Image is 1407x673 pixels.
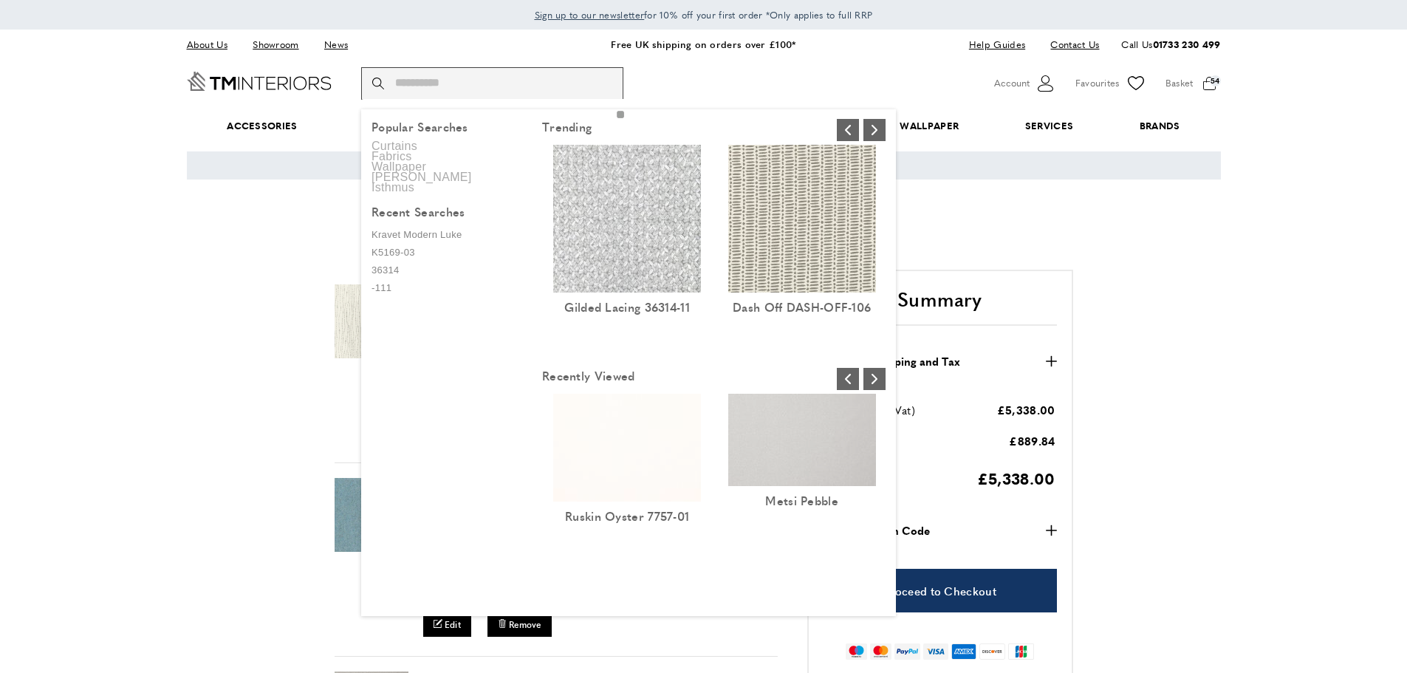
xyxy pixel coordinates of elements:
a: Denali 4192-1111 [335,348,408,361]
a: Contact Us [1039,35,1099,55]
img: discover [979,643,1005,660]
span: Accessories [194,103,330,148]
p: Call Us [1121,37,1220,52]
img: maestro [846,643,867,660]
a: Favourites [1075,72,1147,95]
span: for 10% off your first order *Only applies to full RRP [535,8,873,21]
a: Proceed to Checkout [824,569,1057,612]
a: About Us [187,35,239,55]
img: american-express [951,643,977,660]
a: Free UK shipping on orders over £100* [611,37,795,51]
a: Help Guides [958,35,1036,55]
a: Services [992,103,1106,148]
img: Denali 4192-1111 [335,284,408,358]
img: mastercard [870,643,891,660]
a: News [313,35,359,55]
a: Fabrics [330,103,438,148]
img: jcb [1008,643,1034,660]
button: Customer Account [994,72,1057,95]
h2: Summary [824,286,1057,326]
button: Estimate Shipping and Tax [824,352,1057,370]
span: Remove [509,618,541,631]
button: Search [372,67,387,100]
img: Montrose Melton MON004 [335,478,408,552]
button: Remove Montrose Melton MON004 [487,612,552,637]
button: Apply Coupon Code [824,522,1057,539]
a: Montrose Melton MON004 [335,542,408,554]
img: visa [923,643,948,660]
a: Brands [1106,103,1213,148]
span: Edit [445,618,461,631]
a: Go to Home page [187,72,332,91]
span: £5,338.00 [997,402,1055,417]
span: Sign up to our newsletter [535,8,645,21]
span: £889.84 [1009,433,1055,448]
span: Account [994,75,1030,91]
a: Showroom [242,35,309,55]
a: 01733 230 499 [1153,37,1221,51]
span: £5,338.00 [977,467,1055,489]
a: Edit Montrose Melton MON004 [423,612,472,637]
img: paypal [894,643,920,660]
a: Wallpaper [867,103,992,148]
a: Sign up to our newsletter [535,7,645,22]
span: Favourites [1075,75,1120,91]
